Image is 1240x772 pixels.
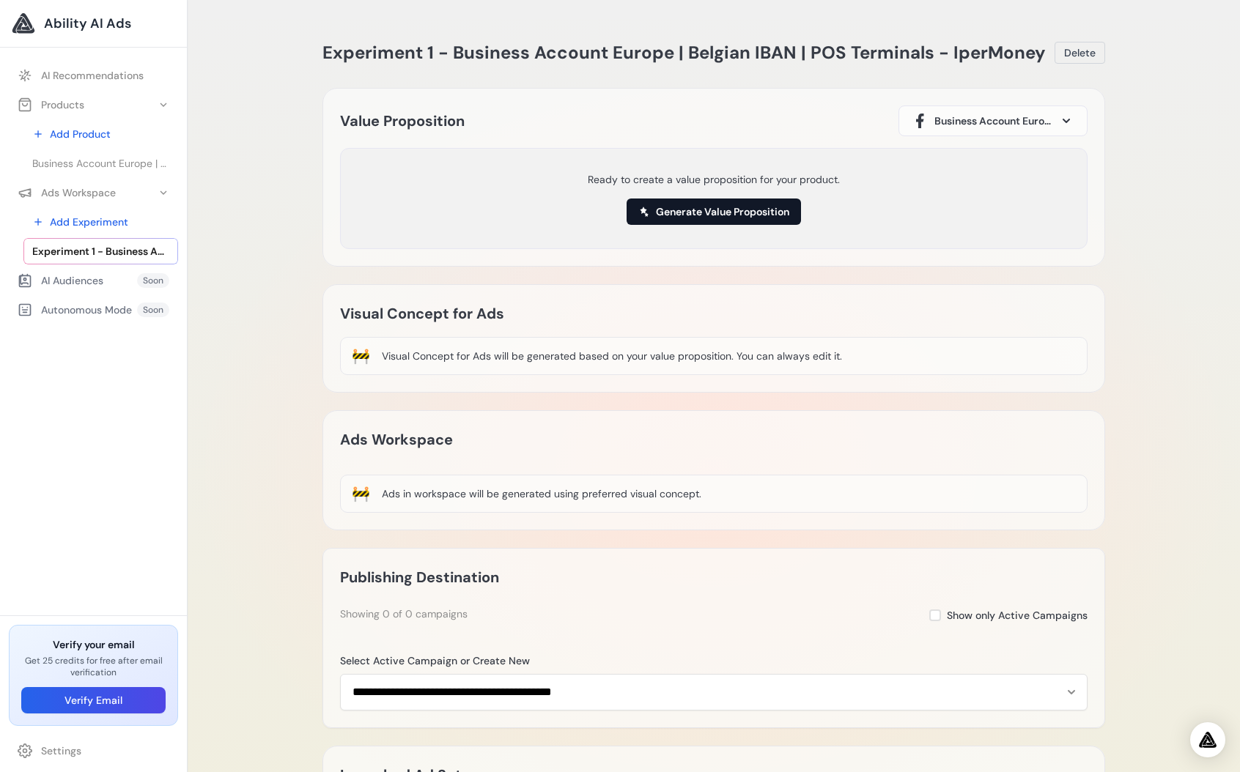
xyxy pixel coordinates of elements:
button: Verify Email [21,687,166,713]
p: Ready to create a value proposition for your product. [588,172,840,187]
div: Autonomous Mode [18,303,132,317]
a: AI Recommendations [9,62,178,89]
span: Business Account Europe | Belgian IBAN | POS Terminals - IperMoney [32,156,169,171]
button: Business Account Europe | Belgian IBAN | POS Terminals - IperMoney [898,105,1088,136]
div: Ads Workspace [18,185,116,200]
button: Generate Value Proposition [627,198,801,225]
h3: Verify your email [21,637,166,652]
span: Business Account Europe | Belgian IBAN | POS Terminals - IperMoney [934,114,1052,128]
label: Select Active Campaign or Create New [340,653,1088,668]
div: Products [18,97,84,112]
a: Add Experiment [23,209,178,235]
button: Delete [1055,42,1105,64]
div: Showing 0 of 0 campaigns [340,606,468,621]
h2: Visual Concept for Ads [340,302,714,325]
span: Experiment 1 - Business Account Europe | Belgian IBAN | POS Terminals - IperMoney [322,41,1046,64]
h2: Ads Workspace [340,428,453,451]
span: Delete [1064,45,1096,60]
div: 🚧 [352,346,370,366]
div: AI Audiences [18,273,103,288]
div: Open Intercom Messenger [1190,722,1225,757]
a: Experiment 1 - Business Account Europe | Belgian IBAN | POS Terminals - IperMoney [23,238,178,264]
p: Get 25 credits for free after email verification [21,655,166,678]
h2: Value Proposition [340,109,465,133]
a: Add Product [23,121,178,147]
span: Experiment 1 - Business Account Europe | Belgian IBAN | POS Terminals - IperMoney [32,244,169,259]
button: Products [9,92,178,118]
div: 🚧 [352,483,370,504]
div: Visual Concept for Ads will be generated based on your value proposition. You can always edit it. [382,349,842,363]
span: Ability AI Ads [44,13,131,34]
button: Ads Workspace [9,179,178,206]
div: Ads in workspace will be generated using preferred visual concept. [382,486,701,501]
span: Soon [137,303,169,317]
a: Ability AI Ads [12,12,175,35]
a: Business Account Europe | Belgian IBAN | POS Terminals - IperMoney [23,150,178,177]
h2: Publishing Destination [340,565,499,589]
a: Settings [9,738,178,764]
span: Show only Active Campaigns [947,608,1088,623]
span: Soon [137,273,169,288]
